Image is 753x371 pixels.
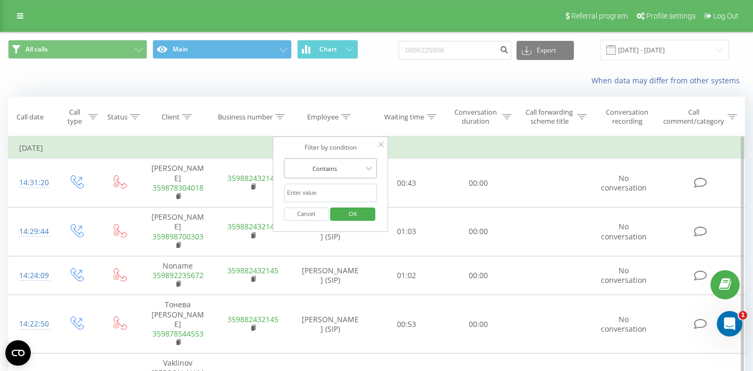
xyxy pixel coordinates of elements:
span: No conversation [601,173,647,193]
td: Тонева [PERSON_NAME] [140,295,215,353]
td: [PERSON_NAME] (SIP) [290,295,371,353]
td: 00:53 [370,295,442,353]
span: Profile settings [646,12,696,20]
td: 00:00 [443,208,514,256]
div: Client [162,113,180,122]
input: Search by number [399,41,511,60]
button: Chart [297,40,358,59]
button: All calls [8,40,147,59]
span: No conversation [601,221,647,241]
a: When data may differ from other systems [591,75,745,85]
div: Call type [64,108,86,126]
div: Call date [16,113,44,122]
a: 359892235672 [153,270,204,280]
span: Log Out [713,12,739,20]
a: 359882432145 [227,173,278,183]
div: Conversation duration [452,108,500,126]
a: 359882432145 [227,221,278,231]
td: 00:43 [370,159,442,208]
iframe: Intercom live chat [717,311,742,337]
button: Export [517,41,574,60]
td: 01:03 [370,208,442,256]
span: Referral program [571,12,628,20]
a: 359878544553 [153,329,204,339]
div: 14:24:09 [19,265,44,286]
button: Cancel [284,208,329,221]
div: 14:22:50 [19,314,44,334]
button: Open CMP widget [5,340,31,366]
input: Enter value [284,184,377,202]
td: 01:02 [370,256,442,295]
div: 14:31:20 [19,172,44,193]
div: Call forwarding scheme title [524,108,574,126]
span: No conversation [601,265,647,285]
td: [PERSON_NAME] [140,208,215,256]
a: 359898700303 [153,231,204,241]
div: 14:29:44 [19,221,44,242]
a: 359878304018 [153,183,204,193]
span: OK [338,205,368,222]
div: Status [107,113,128,122]
td: 00:00 [443,159,514,208]
td: Noname [140,256,215,295]
span: No conversation [601,314,647,334]
span: 1 [739,311,747,320]
span: All calls [26,45,48,54]
button: OK [331,208,376,221]
div: Conversation recording [599,108,656,126]
div: Employee [307,113,339,122]
td: 00:00 [443,295,514,353]
td: [PERSON_NAME] [140,159,215,208]
a: 359882432145 [227,265,278,275]
button: Main [153,40,292,59]
td: 00:00 [443,256,514,295]
div: Waiting time [384,113,424,122]
span: Chart [319,46,337,53]
div: Business number [218,113,273,122]
div: Call comment/category [663,108,725,126]
div: Filter by condition [284,142,377,153]
a: 359882432145 [227,314,278,324]
td: [PERSON_NAME] (SIP) [290,256,371,295]
td: [DATE] [9,137,745,159]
